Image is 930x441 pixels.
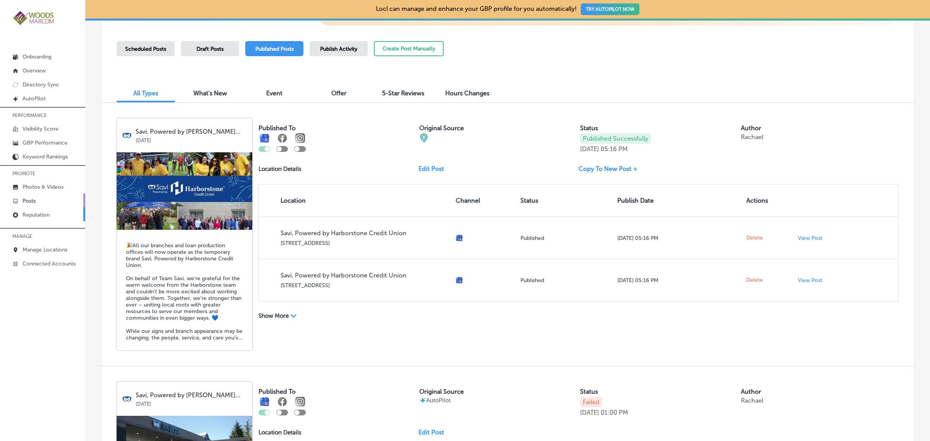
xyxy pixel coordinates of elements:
p: Reputation [22,212,50,218]
p: Savi, Powered by Harborstone Credit Union [281,229,449,237]
h5: 🎉All our branches and loan production offices will now operate as the temporary brand Savi, Power... [126,242,243,341]
p: View Post [798,235,822,241]
p: [DATE] [580,409,599,416]
img: logo [122,394,132,404]
p: View Post [798,277,822,284]
p: [DATE] [580,145,599,153]
span: What's New [193,90,227,97]
label: Published To [258,124,296,132]
th: Actions [743,184,795,217]
button: Create Post Manually [374,41,444,56]
p: Savi, Powered by [PERSON_NAME]... [136,128,247,135]
label: Original Source [419,124,464,132]
p: [STREET_ADDRESS] [281,282,449,289]
span: Draft Posts [196,46,224,52]
p: [DATE] [136,399,247,407]
p: Failed [580,397,602,407]
label: Status [580,388,598,395]
p: Directory Sync [22,81,59,88]
img: cba84b02adce74ede1fb4a8549a95eca.png [419,133,429,143]
p: AutoPilot [22,95,46,102]
p: Published Successfully [580,133,651,144]
span: Delete [746,234,763,241]
p: Connected Accounts [22,260,76,267]
label: Published To [258,388,296,395]
p: Published [520,235,611,241]
label: Status [580,124,598,132]
label: Author [741,388,761,395]
span: 5-Star Reviews [382,90,424,97]
p: [DATE] 05:16 PM [617,277,740,284]
a: View Post [798,277,843,284]
p: Rachael [741,397,763,404]
p: [DATE] 05:16 PM [617,235,740,241]
p: Location Details [258,429,301,436]
p: Manage Locations [22,246,67,253]
p: Posts [22,198,36,204]
span: Published Posts [255,46,294,52]
th: Publish Date [614,184,743,217]
p: AutoPilot [426,397,451,404]
a: View Post [798,235,843,241]
img: autopilot-icon [419,397,426,404]
span: Hours Changes [445,90,489,97]
span: Event [266,90,282,97]
label: Author [741,124,761,132]
p: Location Details [258,165,301,172]
th: Channel [453,184,517,217]
span: All Types [133,90,158,97]
a: Edit Post [418,165,450,172]
p: Rachael [741,133,763,141]
p: GBP Performance [22,140,67,146]
span: Delete [746,277,763,284]
p: Savi, Powered by Harborstone Credit Union [281,272,449,279]
span: Scheduled Posts [125,46,166,52]
label: Original Source [419,388,464,395]
p: [STREET_ADDRESS] [281,240,449,246]
p: Savi, Powered by [PERSON_NAME]... [136,392,247,399]
p: 01:00 PM [601,409,628,416]
p: Onboarding [22,53,52,60]
a: Copy To New Post + [579,165,644,172]
p: Visibility Score [22,126,59,132]
button: TRY AUTOPILOT NOW [581,3,639,15]
span: Publish Activity [320,46,357,52]
img: 040c144e-7aea-4ec3-a608-60f34295e317SaviPoweredbyHarborstoneRebrand.jpg [117,152,252,230]
p: 05:16 PM [601,145,628,153]
span: Offer [331,90,346,97]
p: Published [520,277,611,284]
img: 4a29b66a-e5ec-43cd-850c-b989ed1601aaLogo_Horizontal_BerryOlive_1000.jpg [12,10,55,26]
p: Keyword Rankings [22,153,68,160]
img: logo [122,131,132,140]
a: Edit Post [418,429,450,436]
th: Status [517,184,614,217]
p: Overview [22,67,46,74]
th: Location [259,184,453,217]
p: [DATE] [136,135,247,143]
p: Show More [258,312,289,319]
p: Photos & Videos [22,184,64,190]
